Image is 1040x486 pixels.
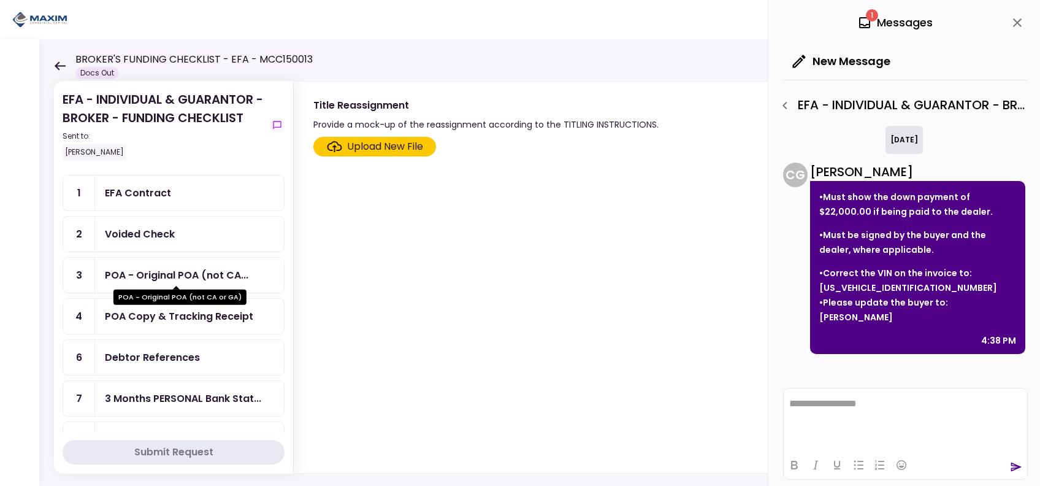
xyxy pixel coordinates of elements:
div: Guarantor/s CDL or Driver License [105,432,253,447]
div: EFA Contract [105,185,171,201]
a: 3POA - Original POA (not CA or GA) [63,257,285,293]
div: C G [783,163,808,187]
div: 8 [63,422,95,457]
div: [PERSON_NAME] [810,163,1025,181]
img: Partner icon [12,10,67,29]
a: 8Guarantor/s CDL or Driver License [63,422,285,458]
div: 4 [63,299,95,334]
button: close [1007,12,1028,33]
button: Emojis [891,457,912,474]
div: Upload New File [347,139,423,154]
div: Messages [857,13,933,32]
button: Numbered list [870,457,890,474]
button: Bold [784,457,805,474]
p: •Must show the down payment of $22,000.00 if being paid to the dealer. [819,190,1016,219]
div: POA Copy & Tracking Receipt [105,309,253,324]
div: Title ReassignmentProvide a mock-up of the reassignment according to the TITLING INSTRUCTIONS.sho... [293,81,1015,474]
p: •Must be signed by the buyer and the dealer, where applicable. [819,228,1016,257]
div: Debtor References [105,350,200,365]
button: New Message [783,45,900,77]
a: 73 Months PERSONAL Bank Statements [63,380,285,417]
div: [PERSON_NAME] [63,144,126,160]
a: 1EFA Contract [63,175,285,211]
div: 2 [63,217,95,252]
div: EFA - INDIVIDUAL & GUARANTOR - BROKER - FUNDING CHECKLIST [63,90,265,160]
a: 4POA Copy & Tracking Receipt [63,298,285,334]
div: EFA - INDIVIDUAL & GUARANTOR - BROKER - FUNDING CHECKLIST - Dealer's Final Invoice [774,95,1028,116]
div: 7 [63,381,95,416]
div: 6 [63,340,95,375]
button: send [1010,461,1022,473]
button: Underline [827,457,847,474]
button: Italic [805,457,826,474]
a: 6Debtor References [63,339,285,376]
div: POA - Original POA (not CA or GA) [113,290,247,305]
div: [DATE] [885,126,923,154]
a: 2Voided Check [63,216,285,252]
div: Provide a mock-up of the reassignment according to the TITLING INSTRUCTIONS. [313,117,659,132]
button: Submit Request [63,440,285,465]
div: 4:38 PM [981,333,1016,348]
div: Voided Check [105,226,175,242]
p: •Correct the VIN on the invoice to: [US_VEHICLE_IDENTIFICATION_NUMBER] •Please update the buyer t... [819,266,1016,325]
div: Title Reassignment [313,98,659,113]
h1: BROKER'S FUNDING CHECKLIST - EFA - MCC150013 [75,52,313,67]
div: Sent to: [63,131,265,142]
div: 3 [63,258,95,293]
div: POA - Original POA (not CA or GA) [105,268,248,283]
iframe: Rich Text Area [784,388,1027,450]
button: Bullet list [848,457,869,474]
div: 1 [63,175,95,210]
div: Submit Request [134,445,213,460]
div: Docs Out [75,67,119,79]
span: 1 [866,9,878,21]
div: 3 Months PERSONAL Bank Statements [105,391,261,406]
span: Click here to upload the required document [313,137,436,156]
button: show-messages [270,118,285,133]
